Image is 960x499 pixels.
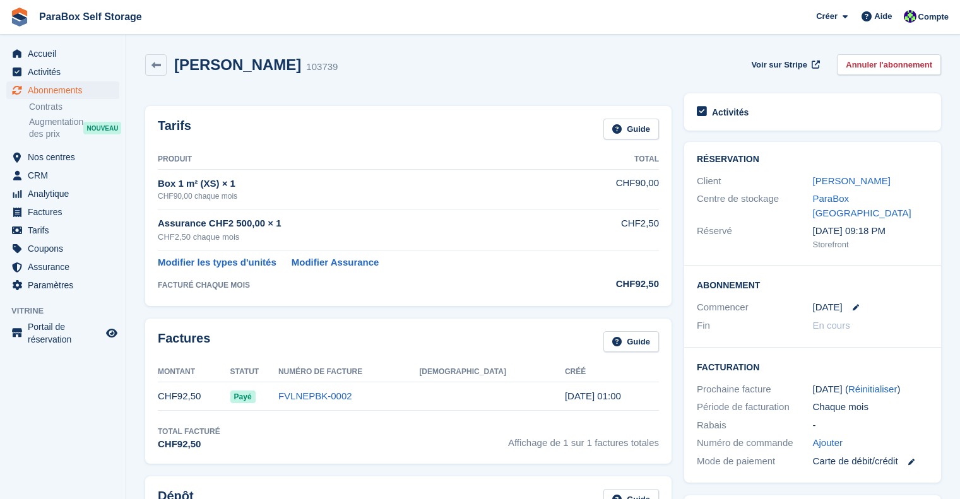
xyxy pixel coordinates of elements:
span: Vitrine [11,305,126,317]
a: Augmentation des prix NOUVEAU [29,115,119,141]
td: CHF90,00 [577,169,659,209]
div: Période de facturation [697,400,813,414]
div: [DATE] ( ) [813,382,929,397]
h2: Factures [158,331,210,352]
a: Modifier Assurance [292,255,379,270]
a: FVLNEPBK-0002 [278,390,352,401]
span: Analytique [28,185,104,203]
td: CHF2,50 [577,209,659,250]
div: FACTURÉ CHAQUE MOIS [158,279,577,291]
div: Carte de débit/crédit [813,454,929,469]
a: menu [6,203,119,221]
span: Accueil [28,45,104,62]
a: menu [6,63,119,81]
a: menu [6,258,119,276]
a: menu [6,240,119,257]
div: [DATE] 09:18 PM [813,224,929,238]
div: CHF2,50 chaque mois [158,231,577,244]
div: Commencer [697,300,813,315]
div: Prochaine facture [697,382,813,397]
span: Compte [918,11,949,23]
a: Contrats [29,101,119,113]
div: Numéro de commande [697,436,813,450]
a: menu [6,185,119,203]
h2: [PERSON_NAME] [174,56,301,73]
span: Paramètres [28,276,104,294]
div: Centre de stockage [697,192,813,220]
a: ParaBox [GEOGRAPHIC_DATA] [813,193,911,218]
a: Réinitialiser [848,384,898,394]
div: CHF92,50 [577,277,659,291]
div: 103739 [306,60,338,74]
div: Client [697,174,813,189]
span: Activités [28,63,104,81]
span: Factures [28,203,104,221]
time: 2025-08-29 23:00:00 UTC [813,300,843,315]
span: Coupons [28,240,104,257]
a: menu [6,45,119,62]
h2: Tarifs [158,119,191,139]
th: Créé [565,362,659,382]
div: Réservé [697,224,813,250]
span: Aide [874,10,892,23]
a: menu [6,276,119,294]
span: Abonnements [28,81,104,99]
div: Box 1 m² (XS) × 1 [158,177,577,191]
th: [DEMOGRAPHIC_DATA] [419,362,565,382]
div: Total facturé [158,426,220,437]
span: Créer [816,10,838,23]
th: Produit [158,150,577,170]
div: Mode de paiement [697,454,813,469]
span: Tarifs [28,221,104,239]
span: Payé [230,390,256,403]
div: NOUVEAU [83,122,121,134]
div: - [813,418,929,433]
h2: Réservation [697,155,928,165]
th: Numéro de facture [278,362,419,382]
time: 2025-08-29 23:00:57 UTC [565,390,621,401]
span: Voir sur Stripe [751,59,807,71]
a: Ajouter [813,436,843,450]
span: CRM [28,167,104,184]
div: CHF92,50 [158,437,220,452]
span: Affichage de 1 sur 1 factures totales [508,426,659,452]
th: Statut [230,362,278,382]
div: Fin [697,319,813,333]
a: Boutique d'aperçu [104,326,119,341]
a: menu [6,320,119,346]
th: Montant [158,362,230,382]
th: Total [577,150,659,170]
a: menu [6,81,119,99]
span: Portail de réservation [28,320,104,346]
div: Storefront [813,238,929,251]
td: CHF92,50 [158,382,230,411]
a: ParaBox Self Storage [34,6,147,27]
h2: Activités [712,107,749,118]
img: stora-icon-8386f47178a22dfd0bd8f6a31ec36ba5ce8667c1dd55bd0f319d3a0aa187defe.svg [10,8,29,26]
span: Augmentation des prix [29,116,83,140]
h2: Abonnement [697,278,928,291]
a: menu [6,221,119,239]
div: Rabais [697,418,813,433]
a: [PERSON_NAME] [813,175,891,186]
h2: Facturation [697,360,928,373]
span: Nos centres [28,148,104,166]
div: CHF90,00 chaque mois [158,191,577,202]
a: Modifier les types d'unités [158,255,276,270]
a: Annuler l'abonnement [837,54,941,75]
a: menu [6,148,119,166]
a: menu [6,167,119,184]
img: Tess Bédat [904,10,916,23]
div: Chaque mois [813,400,929,414]
span: En cours [813,320,850,331]
a: Guide [603,119,659,139]
div: Assurance CHF2 500,00 × 1 [158,216,577,231]
span: Assurance [28,258,104,276]
a: Voir sur Stripe [746,54,822,75]
a: Guide [603,331,659,352]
